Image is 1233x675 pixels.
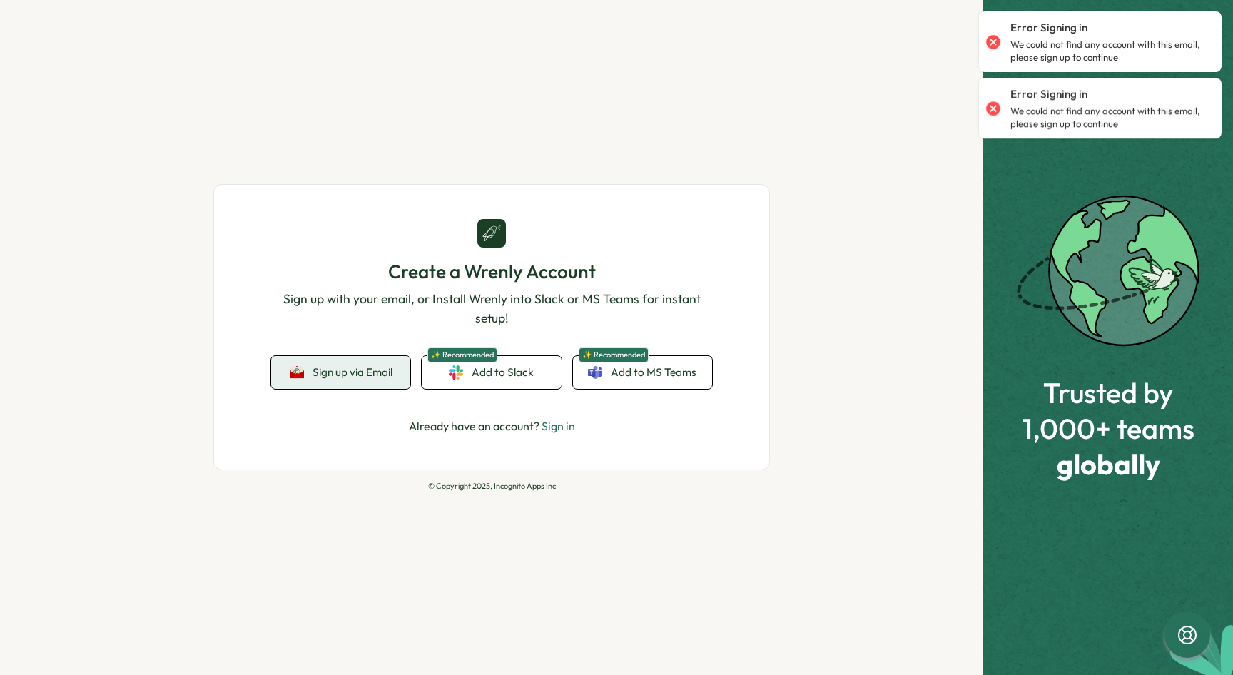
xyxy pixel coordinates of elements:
[472,365,534,380] span: Add to Slack
[271,356,410,389] button: Sign up via Email
[271,259,712,284] h1: Create a Wrenly Account
[1023,448,1194,479] span: globally
[1023,412,1194,444] span: 1,000+ teams
[1010,39,1207,64] p: We could not find any account with this email, please sign up to continue
[313,366,392,379] span: Sign up via Email
[427,347,497,362] span: ✨ Recommended
[1010,20,1087,36] p: Error Signing in
[213,482,770,491] p: © Copyright 2025, Incognito Apps Inc
[542,419,575,433] a: Sign in
[1010,105,1207,130] p: We could not find any account with this email, please sign up to continue
[422,356,561,389] a: ✨ RecommendedAdd to Slack
[1010,86,1087,102] p: Error Signing in
[573,356,712,389] a: ✨ RecommendedAdd to MS Teams
[611,365,696,380] span: Add to MS Teams
[579,347,649,362] span: ✨ Recommended
[409,417,575,435] p: Already have an account?
[271,290,712,328] p: Sign up with your email, or Install Wrenly into Slack or MS Teams for instant setup!
[1023,377,1194,408] span: Trusted by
